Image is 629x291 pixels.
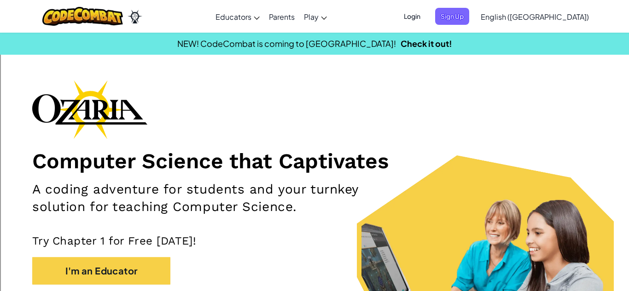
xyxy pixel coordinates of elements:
[481,12,589,22] span: English ([GEOGRAPHIC_DATA])
[299,4,332,29] a: Play
[32,181,410,216] h2: A coding adventure for students and your turnkey solution for teaching Computer Science.
[32,148,597,174] h1: Computer Science that Captivates
[177,38,396,49] span: NEW! CodeCombat is coming to [GEOGRAPHIC_DATA]!
[32,234,597,248] p: Try Chapter 1 for Free [DATE]!
[435,8,469,25] button: Sign Up
[128,10,142,23] img: Ozaria
[215,12,251,22] span: Educators
[304,12,319,22] span: Play
[264,4,299,29] a: Parents
[398,8,426,25] button: Login
[32,257,170,285] button: I'm an Educator
[32,80,147,139] img: Ozaria branding logo
[211,4,264,29] a: Educators
[476,4,594,29] a: English ([GEOGRAPHIC_DATA])
[401,38,452,49] a: Check it out!
[42,7,123,26] img: CodeCombat logo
